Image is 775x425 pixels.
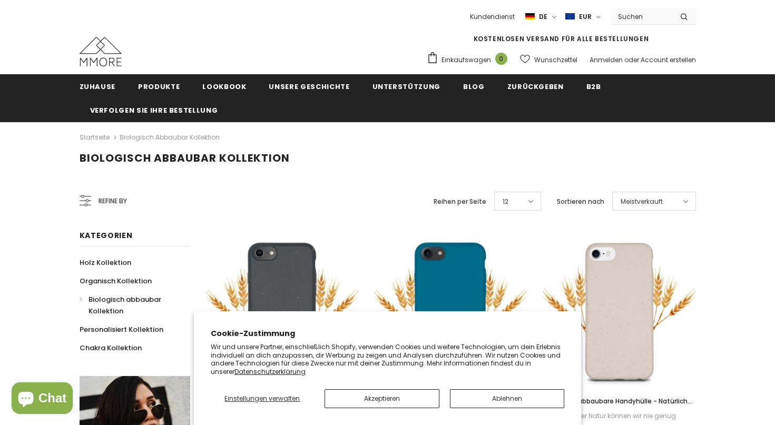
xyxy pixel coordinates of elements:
[586,82,601,92] span: B2B
[463,74,485,98] a: Blog
[80,253,131,272] a: Holz Kollektion
[80,339,142,357] a: Chakra Kollektion
[202,82,246,92] span: Lookbook
[539,12,547,22] span: de
[202,74,246,98] a: Lookbook
[80,230,133,241] span: Kategorien
[520,51,577,69] a: Wunschzettel
[90,98,218,122] a: Verfolgen Sie Ihre Bestellung
[495,53,507,65] span: 0
[80,272,152,290] a: Organisch Kollektion
[434,196,486,207] label: Reihen per Seite
[463,82,485,92] span: Blog
[586,74,601,98] a: B2B
[612,9,672,24] input: Search Site
[507,74,564,98] a: Zurückgeben
[80,290,179,320] a: Biologisch abbaubar Kollektion
[372,82,440,92] span: Unterstützung
[234,367,306,376] a: Datenschutzerklärung
[80,131,110,144] a: Startseite
[80,258,131,268] span: Holz Kollektion
[80,343,142,353] span: Chakra Kollektion
[325,389,439,408] button: Akzeptieren
[590,55,623,64] a: Anmelden
[503,196,508,207] span: 12
[211,343,565,375] p: Wir und unsere Partner, einschließlich Shopify, verwenden Cookies und weitere Technologien, um de...
[641,55,696,64] a: Account erstellen
[507,82,564,92] span: Zurückgeben
[80,324,163,334] span: Personalisiert Kollektion
[534,55,577,65] span: Wunschzettel
[269,74,349,98] a: Unsere Geschichte
[80,276,152,286] span: Organisch Kollektion
[120,133,220,142] a: Biologisch abbaubar Kollektion
[474,34,649,43] span: KOSTENLOSEN VERSAND FÜR ALLE BESTELLUNGEN
[543,397,695,417] span: Biologisch abbaubare Handyhülle - Natürliches Weiß
[269,82,349,92] span: Unsere Geschichte
[99,195,127,207] span: Refine by
[579,12,592,22] span: EUR
[90,105,218,115] span: Verfolgen Sie Ihre Bestellung
[525,12,535,21] img: i-lang-2.png
[80,151,290,165] span: Biologisch abbaubar Kollektion
[624,55,639,64] span: oder
[138,74,180,98] a: Produkte
[8,382,76,417] inbox-online-store-chat: Onlineshop-Chat von Shopify
[543,396,695,407] a: Biologisch abbaubare Handyhülle - Natürliches Weiß
[442,55,491,65] span: Einkaufswagen
[372,74,440,98] a: Unterstützung
[80,320,163,339] a: Personalisiert Kollektion
[211,389,314,408] button: Einstellungen verwalten
[89,294,161,316] span: Biologisch abbaubar Kollektion
[211,328,565,339] h2: Cookie-Zustimmung
[470,12,515,21] span: Kundendienst
[450,389,565,408] button: Ablehnen
[427,52,513,67] a: Einkaufswagen 0
[138,82,180,92] span: Produkte
[621,196,663,207] span: Meistverkauft
[80,37,122,66] img: MMORE Cases
[80,74,116,98] a: Zuhause
[224,394,300,403] span: Einstellungen verwalten
[80,82,116,92] span: Zuhause
[557,196,604,207] label: Sortieren nach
